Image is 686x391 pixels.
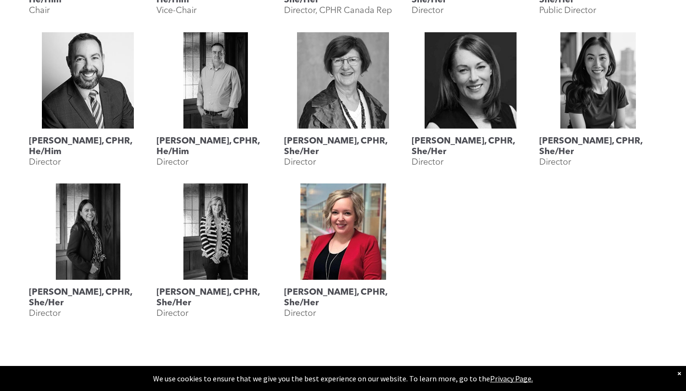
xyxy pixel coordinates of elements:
h3: [PERSON_NAME], CPHR, She/Her [29,287,147,308]
h3: [PERSON_NAME], CPHR, She/Her [539,136,657,157]
h3: [PERSON_NAME], CPHR, She/Her [284,287,402,308]
a: Karen Krull, CPHR, She/Her [412,32,530,129]
p: Director [156,308,188,319]
p: Director, CPHR Canada Rep [284,5,392,16]
h3: [PERSON_NAME], CPHR, He/Him [29,136,147,157]
p: Chair [29,5,50,16]
a: Katherine Salucop, CPHR, She/Her [29,183,147,280]
a: Rebecca Lee, CPHR, She/Her [539,32,657,129]
p: Director [412,5,443,16]
h3: [PERSON_NAME], CPHR, He/Him [156,136,274,157]
a: Privacy Page. [490,374,533,383]
a: Shauna Yohemas, CPHR, She/Her [284,183,402,280]
p: Director [284,157,316,168]
p: Director [29,308,61,319]
p: Vice-Chair [156,5,196,16]
p: Director [284,308,316,319]
div: Dismiss notification [677,368,681,378]
a: Landis Jackson, CPHR, She/Her [284,32,402,129]
p: Director [29,157,61,168]
h3: [PERSON_NAME], CPHR, She/Her [412,136,530,157]
p: Director [412,157,443,168]
h3: [PERSON_NAME], CPHR, She/Her [156,287,274,308]
a: Rob Caswell, CPHR, He/Him [29,32,147,129]
a: Megan Vaughan, CPHR, She/Her [156,183,274,280]
h3: [PERSON_NAME], CPHR, She/Her [284,136,402,157]
p: Director [539,157,571,168]
p: Director [156,157,188,168]
p: Public Director [539,5,596,16]
a: Rob Dombowsky, CPHR, He/Him [156,32,274,129]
